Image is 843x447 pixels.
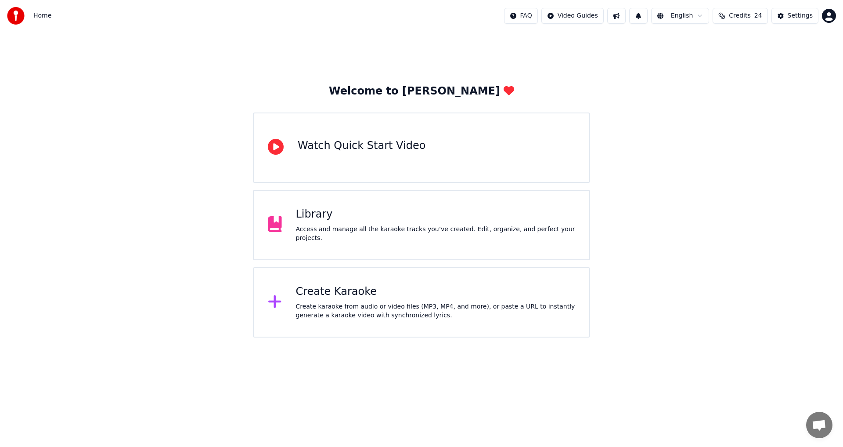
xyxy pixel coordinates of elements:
div: Watch Quick Start Video [298,139,425,153]
button: FAQ [504,8,538,24]
div: Open chat [806,412,832,438]
div: Settings [788,11,813,20]
img: youka [7,7,25,25]
div: Welcome to [PERSON_NAME] [329,84,514,98]
div: Access and manage all the karaoke tracks you’ve created. Edit, organize, and perfect your projects. [296,225,576,243]
button: Credits24 [713,8,767,24]
nav: breadcrumb [33,11,51,20]
button: Settings [771,8,818,24]
button: Video Guides [541,8,604,24]
span: Credits [729,11,750,20]
div: Create karaoke from audio or video files (MP3, MP4, and more), or paste a URL to instantly genera... [296,302,576,320]
div: Library [296,207,576,222]
span: Home [33,11,51,20]
div: Create Karaoke [296,285,576,299]
span: 24 [754,11,762,20]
